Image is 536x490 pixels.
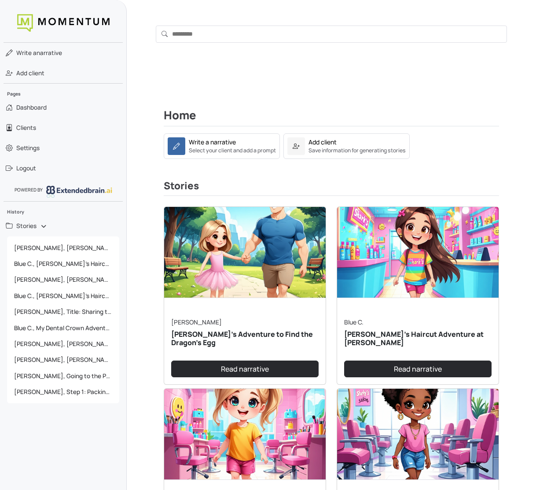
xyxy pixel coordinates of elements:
[164,389,326,479] img: narrative
[344,361,492,377] a: Read narrative
[164,180,499,196] h3: Stories
[46,186,112,197] img: logo
[7,304,119,320] a: [PERSON_NAME], Title: Sharing the Red Tricycle
[171,330,319,347] h5: [PERSON_NAME]'s Adventure to Find the Dragon's Egg
[16,69,44,77] span: Add client
[171,318,222,326] a: [PERSON_NAME]
[308,147,406,155] small: Save information for generating stories
[11,272,116,287] span: [PERSON_NAME], [PERSON_NAME]'s Haircut Adventure at [PERSON_NAME]
[171,361,319,377] a: Read narrative
[11,240,116,256] span: [PERSON_NAME], [PERSON_NAME]'s Adventure to Find the Dragon's Egg
[11,352,116,368] span: [PERSON_NAME], [PERSON_NAME] and [PERSON_NAME] Special Visit
[11,256,116,272] span: Blue C., [PERSON_NAME]'s Haircut Adventure at [PERSON_NAME]
[337,207,499,298] img: narrative
[337,389,499,479] img: narrative
[308,137,337,147] div: Add client
[17,14,110,32] img: logo
[11,336,116,352] span: [PERSON_NAME], [PERSON_NAME]'s Airplane Adventure
[7,256,119,272] a: Blue C., [PERSON_NAME]'s Haircut Adventure at [PERSON_NAME]
[16,123,36,132] span: Clients
[11,368,116,384] span: [PERSON_NAME], Going to the Pool with Desi
[164,109,499,126] h2: Home
[344,318,363,326] a: Blue C.
[16,164,36,173] span: Logout
[164,141,280,149] a: Write a narrativeSelect your client and add a prompt
[11,320,116,336] span: Blue C., My Dental Crown Adventure
[189,147,276,155] small: Select your client and add a prompt
[7,352,119,368] a: [PERSON_NAME], [PERSON_NAME] and [PERSON_NAME] Special Visit
[16,49,37,57] span: Write a
[7,272,119,287] a: [PERSON_NAME], [PERSON_NAME]'s Haircut Adventure at [PERSON_NAME]
[16,144,40,152] span: Settings
[7,240,119,256] a: [PERSON_NAME], [PERSON_NAME]'s Adventure to Find the Dragon's Egg
[189,137,236,147] div: Write a narrative
[283,133,410,159] a: Add clientSave information for generating stories
[11,304,116,320] span: [PERSON_NAME], Title: Sharing the Red Tricycle
[164,207,326,298] img: narrative
[11,288,116,304] span: Blue C., [PERSON_NAME]'s Haircut Adventure at [PERSON_NAME]
[7,320,119,336] a: Blue C., My Dental Crown Adventure
[164,133,280,159] a: Write a narrativeSelect your client and add a prompt
[16,221,37,230] span: Stories
[16,103,47,112] span: Dashboard
[7,384,119,400] a: [PERSON_NAME], Step 1: Packing for Camp
[283,141,410,149] a: Add clientSave information for generating stories
[344,330,492,347] h5: [PERSON_NAME]'s Haircut Adventure at [PERSON_NAME]
[7,288,119,304] a: Blue C., [PERSON_NAME]'s Haircut Adventure at [PERSON_NAME]
[11,384,116,400] span: [PERSON_NAME], Step 1: Packing for Camp
[7,368,119,384] a: [PERSON_NAME], Going to the Pool with Desi
[16,48,62,57] span: narrative
[7,336,119,352] a: [PERSON_NAME], [PERSON_NAME]'s Airplane Adventure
